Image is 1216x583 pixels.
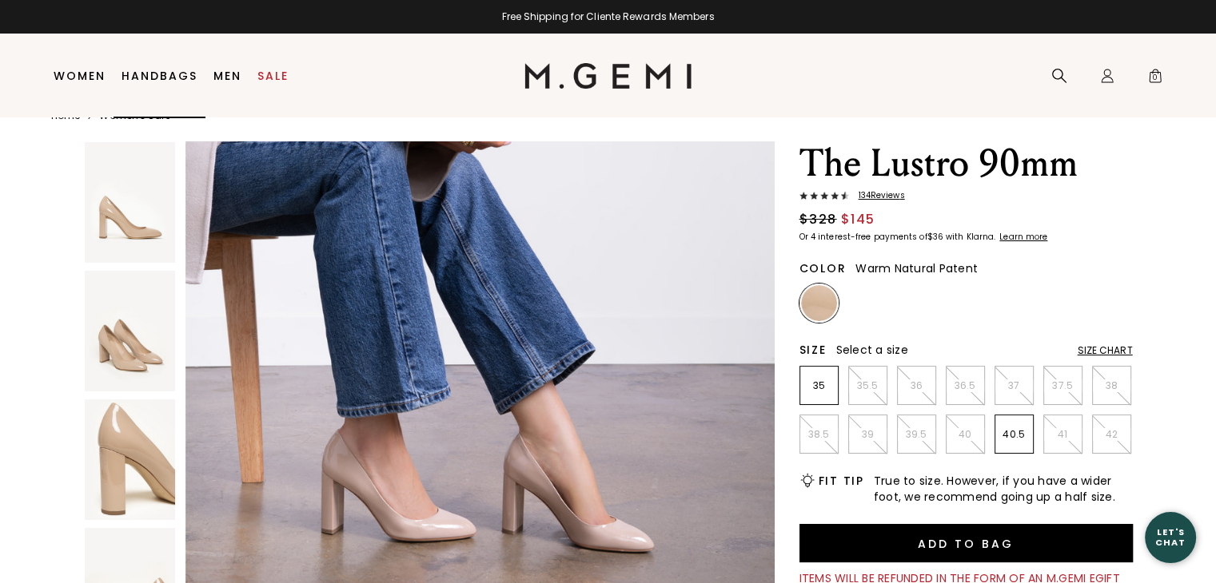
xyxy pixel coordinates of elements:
[999,231,1047,243] klarna-placement-style-cta: Learn more
[927,231,943,243] klarna-placement-style-amount: $36
[85,271,175,391] img: The Lustro 90mm
[1078,344,1133,357] div: Size Chart
[85,142,175,263] img: The Lustro 90mm
[213,69,241,82] a: Men
[1147,71,1163,87] span: 0
[799,191,1133,204] a: 134Reviews
[849,428,887,441] p: 39
[799,262,847,275] h2: Color
[801,285,837,321] img: Warm Natural Patent
[799,210,837,229] span: $328
[995,428,1033,441] p: 40.5
[799,524,1133,562] button: Add to Bag
[1145,527,1196,547] div: Let's Chat
[524,63,692,89] img: M.Gemi
[1093,379,1130,392] p: 38
[947,379,984,392] p: 36.5
[799,231,927,243] klarna-placement-style-body: Or 4 interest-free payments of
[85,399,175,520] img: The Lustro 90mm
[855,260,978,276] span: Warm Natural Patent
[819,474,864,487] h2: Fit Tip
[947,428,984,441] p: 40
[849,191,905,200] span: 134 Review s
[874,473,1133,505] span: True to size. However, if you have a wider foot, we recommend going up a half size.
[841,210,875,229] span: $145
[898,379,935,392] p: 36
[995,379,1033,392] p: 37
[998,232,1047,242] a: Learn more
[898,428,935,441] p: 39.5
[849,379,887,392] p: 35.5
[122,69,197,82] a: Handbags
[799,343,827,356] h2: Size
[946,231,998,243] klarna-placement-style-body: with Klarna
[800,428,838,441] p: 38.5
[257,69,289,82] a: Sale
[1044,428,1082,441] p: 41
[1093,428,1130,441] p: 42
[54,69,106,82] a: Women
[799,141,1133,186] h1: The Lustro 90mm
[1044,379,1082,392] p: 37.5
[800,379,838,392] p: 35
[836,342,908,358] span: Select a size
